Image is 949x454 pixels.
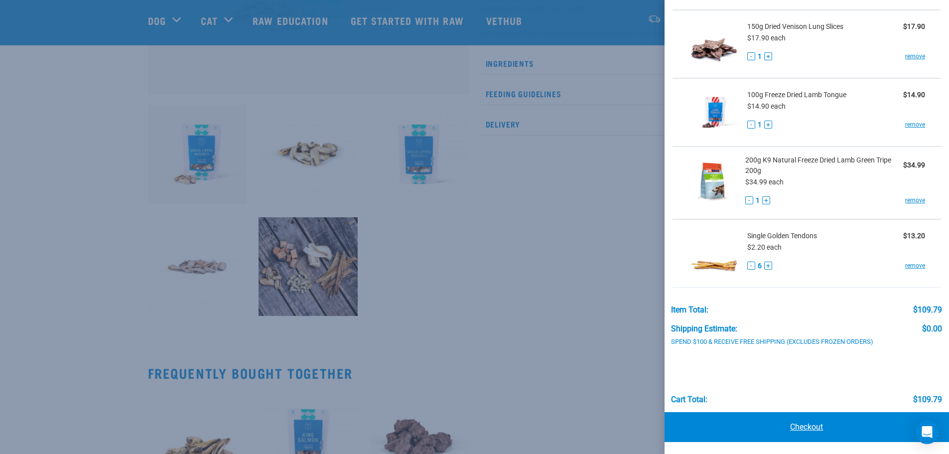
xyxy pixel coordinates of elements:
[747,34,786,42] span: $17.90 each
[905,52,925,61] a: remove
[688,18,740,70] img: Dried Venison Lung Slices
[762,196,770,204] button: +
[747,21,843,32] span: 150g Dried Venison Lung Slices
[903,22,925,30] strong: $17.90
[747,52,755,60] button: -
[756,195,760,206] span: 1
[747,102,786,110] span: $14.90 each
[922,324,942,333] div: $0.00
[915,420,939,444] div: Open Intercom Messenger
[913,395,942,404] div: $109.79
[903,91,925,99] strong: $14.90
[764,121,772,129] button: +
[671,338,885,346] div: Spend $100 & Receive Free Shipping (Excludes Frozen Orders)
[688,87,740,138] img: Freeze Dried Lamb Tongue
[747,262,755,270] button: -
[745,196,753,204] button: -
[905,120,925,129] a: remove
[764,262,772,270] button: +
[913,305,942,314] div: $109.79
[903,232,925,240] strong: $13.20
[688,155,738,206] img: K9 Natural Freeze Dried Lamb Green Tripe 200g
[688,228,740,279] img: Golden Tendons
[903,161,925,169] strong: $34.99
[745,178,784,186] span: $34.99 each
[747,90,846,100] span: 100g Freeze Dried Lamb Tongue
[671,395,707,404] div: Cart total:
[747,243,782,251] span: $2.20 each
[747,121,755,129] button: -
[758,51,762,62] span: 1
[758,261,762,271] span: 6
[747,231,817,241] span: Single Golden Tendons
[671,324,737,333] div: Shipping Estimate:
[745,155,903,176] span: 200g K9 Natural Freeze Dried Lamb Green Tripe 200g
[758,120,762,130] span: 1
[764,52,772,60] button: +
[905,196,925,205] a: remove
[905,261,925,270] a: remove
[671,305,708,314] div: Item Total:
